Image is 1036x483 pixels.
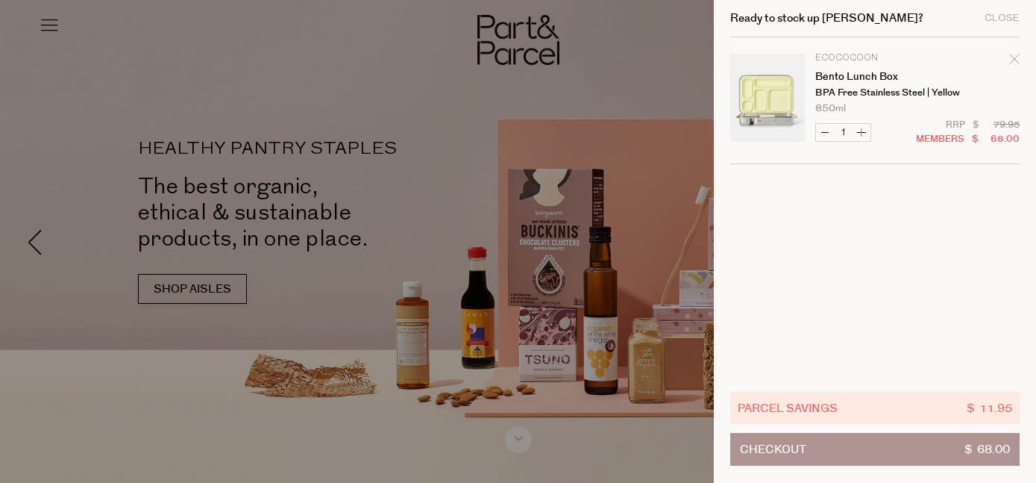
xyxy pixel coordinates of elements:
button: Checkout$ 68.00 [730,433,1020,466]
input: QTY Bento Lunch Box [834,124,853,141]
p: BPA Free Stainless Steel | Yellow [815,88,931,98]
div: Remove Bento Lunch Box [1009,52,1020,72]
span: $ 11.95 [967,399,1012,417]
span: Parcel Savings [738,399,838,417]
span: 850ml [815,104,846,113]
h2: Ready to stock up [PERSON_NAME]? [730,13,923,24]
div: Close [985,13,1020,23]
span: Checkout [740,434,806,465]
span: $ 68.00 [964,434,1010,465]
p: Ecococoon [815,54,931,63]
a: Bento Lunch Box [815,72,931,82]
